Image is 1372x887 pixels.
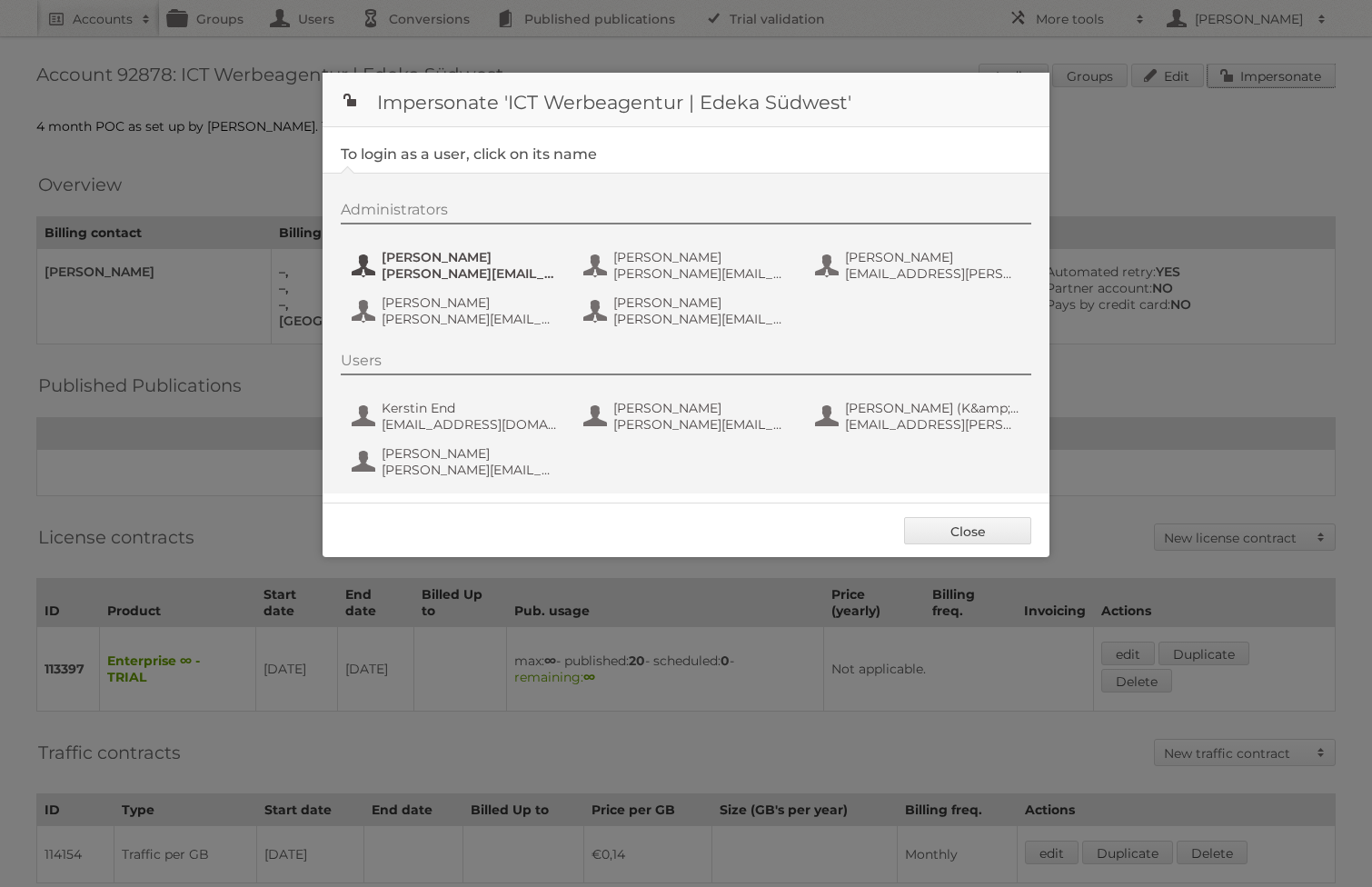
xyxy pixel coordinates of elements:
[582,247,795,284] button: [PERSON_NAME] [PERSON_NAME][EMAIL_ADDRESS][PERSON_NAME][DOMAIN_NAME]
[613,294,790,311] span: [PERSON_NAME]
[350,443,563,480] button: [PERSON_NAME] [PERSON_NAME][EMAIL_ADDRESS][PERSON_NAME][DOMAIN_NAME]
[613,416,790,433] span: [PERSON_NAME][EMAIL_ADDRESS][PERSON_NAME][DOMAIN_NAME]
[613,400,790,416] span: [PERSON_NAME]
[582,293,795,329] button: [PERSON_NAME] [PERSON_NAME][EMAIL_ADDRESS][PERSON_NAME][DOMAIN_NAME]
[813,398,1027,434] button: [PERSON_NAME] (K&amp;D) [EMAIL_ADDRESS][PERSON_NAME][DOMAIN_NAME]
[845,416,1021,433] span: [EMAIL_ADDRESS][PERSON_NAME][DOMAIN_NAME]
[382,249,558,265] span: [PERSON_NAME]
[350,247,563,284] button: [PERSON_NAME] [PERSON_NAME][EMAIL_ADDRESS][PERSON_NAME][DOMAIN_NAME]
[904,517,1031,544] a: Close
[845,265,1021,282] span: [EMAIL_ADDRESS][PERSON_NAME][DOMAIN_NAME]
[582,398,795,434] button: [PERSON_NAME] [PERSON_NAME][EMAIL_ADDRESS][PERSON_NAME][DOMAIN_NAME]
[382,416,558,433] span: [EMAIL_ADDRESS][DOMAIN_NAME]
[350,398,563,434] button: Kerstin End [EMAIL_ADDRESS][DOMAIN_NAME]
[613,249,790,265] span: [PERSON_NAME]
[341,352,1031,375] div: Users
[845,249,1021,265] span: [PERSON_NAME]
[382,265,558,282] span: [PERSON_NAME][EMAIL_ADDRESS][PERSON_NAME][DOMAIN_NAME]
[341,201,1031,224] div: Administrators
[382,462,558,478] span: [PERSON_NAME][EMAIL_ADDRESS][PERSON_NAME][DOMAIN_NAME]
[813,247,1027,284] button: [PERSON_NAME] [EMAIL_ADDRESS][PERSON_NAME][DOMAIN_NAME]
[382,294,558,311] span: [PERSON_NAME]
[613,265,790,282] span: [PERSON_NAME][EMAIL_ADDRESS][PERSON_NAME][DOMAIN_NAME]
[382,311,558,327] span: [PERSON_NAME][EMAIL_ADDRESS][PERSON_NAME][DOMAIN_NAME]
[341,145,597,163] legend: To login as a user, click on its name
[382,445,558,462] span: [PERSON_NAME]
[382,400,558,416] span: Kerstin End
[845,400,1021,416] span: [PERSON_NAME] (K&amp;D)
[323,73,1049,127] h1: Impersonate 'ICT Werbeagentur | Edeka Südwest'
[350,293,563,329] button: [PERSON_NAME] [PERSON_NAME][EMAIL_ADDRESS][PERSON_NAME][DOMAIN_NAME]
[613,311,790,327] span: [PERSON_NAME][EMAIL_ADDRESS][PERSON_NAME][DOMAIN_NAME]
